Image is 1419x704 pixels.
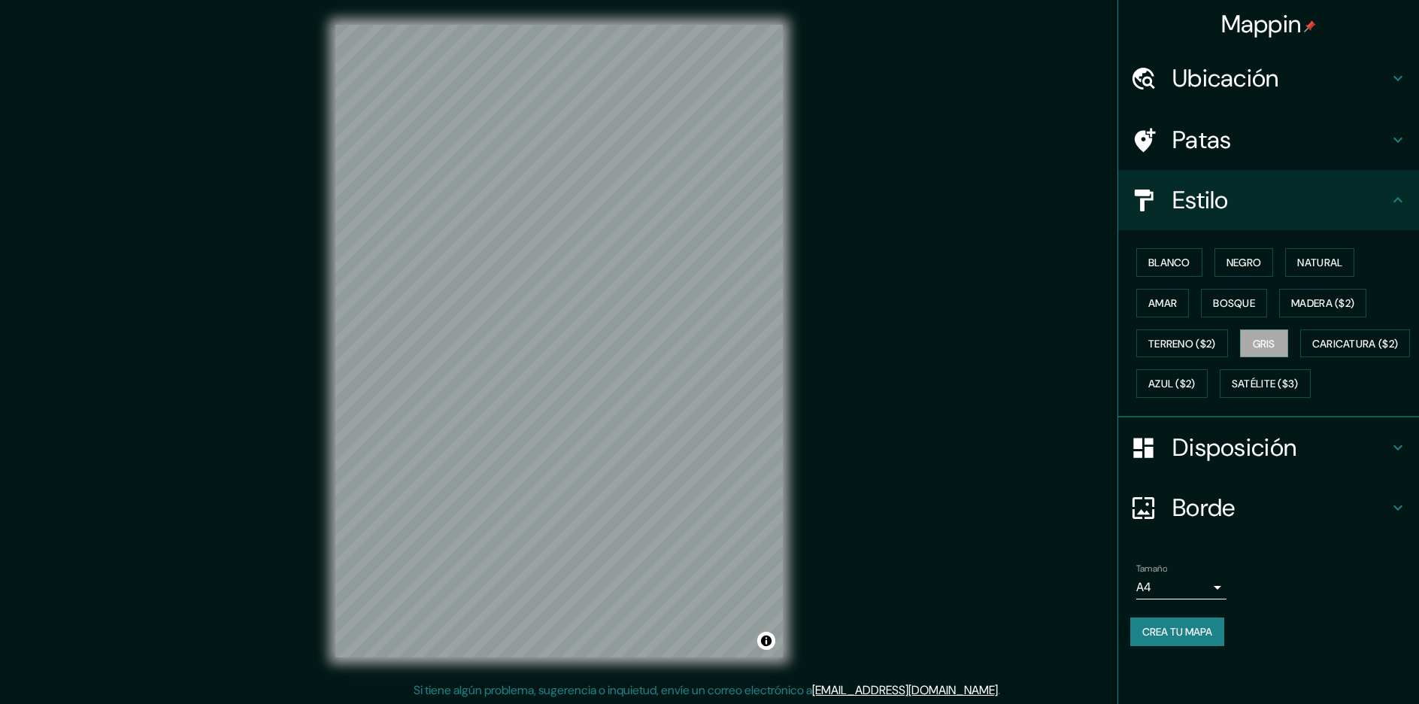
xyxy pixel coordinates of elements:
[1220,369,1311,398] button: Satélite ($3)
[335,25,783,657] canvas: Mapa
[1213,296,1255,310] font: Bosque
[1136,369,1208,398] button: Azul ($2)
[1201,289,1267,317] button: Bosque
[1253,337,1275,350] font: Gris
[1136,329,1228,358] button: Terreno ($2)
[1304,20,1316,32] img: pin-icon.png
[1279,289,1366,317] button: Madera ($2)
[757,632,775,650] button: Activar o desactivar atribución
[1136,289,1189,317] button: Amar
[1226,256,1262,269] font: Negro
[1148,378,1196,391] font: Azul ($2)
[1118,170,1419,230] div: Estilo
[1000,681,1002,698] font: .
[1291,296,1354,310] font: Madera ($2)
[1172,432,1296,463] font: Disposición
[1221,8,1302,40] font: Mappin
[1002,681,1005,698] font: .
[1148,337,1216,350] font: Terreno ($2)
[1148,256,1190,269] font: Blanco
[1172,184,1229,216] font: Estilo
[1130,618,1224,646] button: Crea tu mapa
[1118,417,1419,478] div: Disposición
[1297,256,1342,269] font: Natural
[1232,378,1299,391] font: Satélite ($3)
[1118,48,1419,108] div: Ubicación
[1136,575,1226,599] div: A4
[1312,337,1399,350] font: Caricatura ($2)
[1285,645,1402,687] iframe: Lanzador de widgets de ayuda
[812,682,998,698] a: [EMAIL_ADDRESS][DOMAIN_NAME]
[1136,563,1167,575] font: Tamaño
[1172,62,1279,94] font: Ubicación
[414,682,812,698] font: Si tiene algún problema, sugerencia o inquietud, envíe un correo electrónico a
[1240,329,1288,358] button: Gris
[1172,124,1232,156] font: Patas
[1118,478,1419,538] div: Borde
[1285,248,1354,277] button: Natural
[1214,248,1274,277] button: Negro
[1172,492,1236,523] font: Borde
[998,682,1000,698] font: .
[1300,329,1411,358] button: Caricatura ($2)
[1148,296,1177,310] font: Amar
[1136,579,1151,595] font: A4
[1118,110,1419,170] div: Patas
[1136,248,1202,277] button: Blanco
[1142,625,1212,639] font: Crea tu mapa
